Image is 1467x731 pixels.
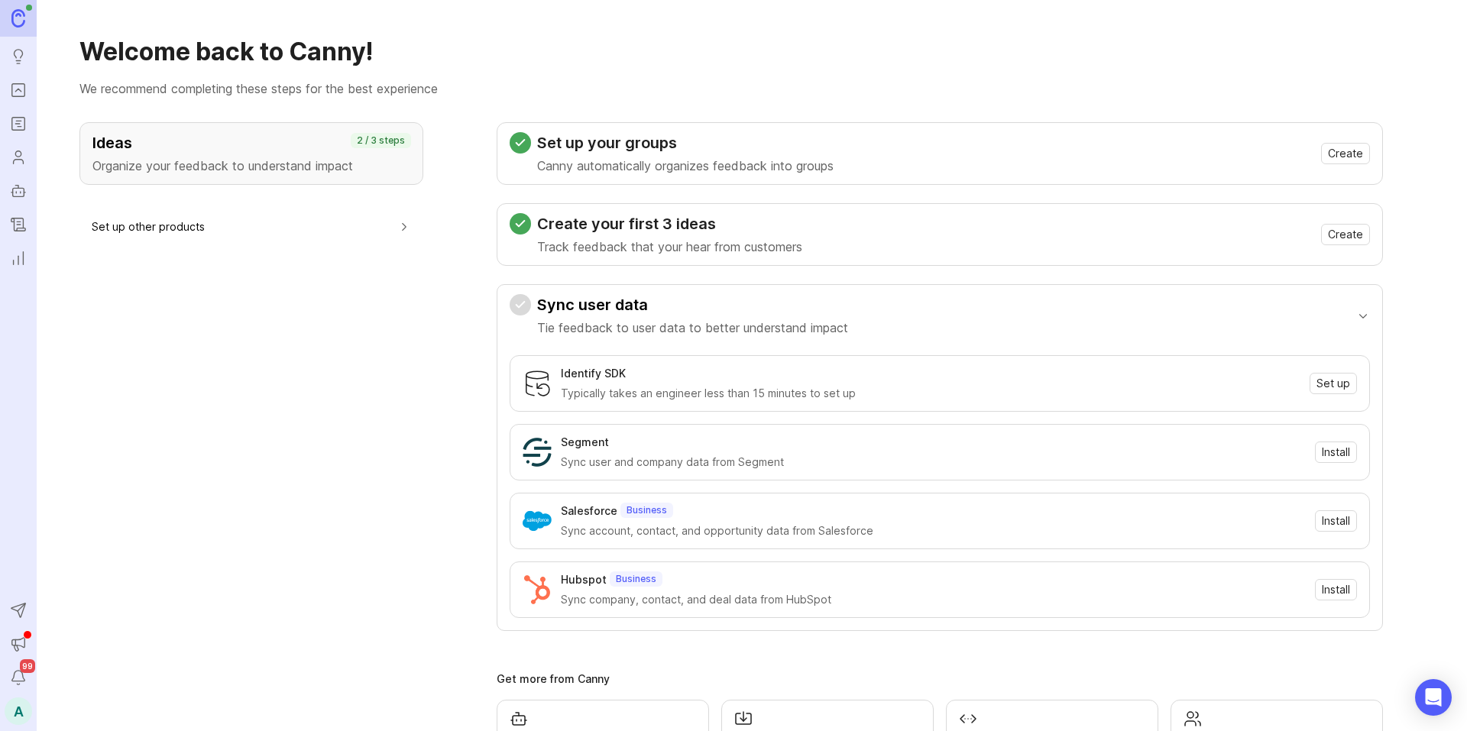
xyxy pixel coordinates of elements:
[1315,442,1357,463] button: Install
[5,211,32,238] a: Changelog
[20,659,35,673] span: 99
[616,573,656,585] p: Business
[79,79,1424,98] p: We recommend completing these steps for the best experience
[79,37,1424,67] h1: Welcome back to Canny!
[1322,513,1350,529] span: Install
[537,294,848,315] h3: Sync user data
[357,134,405,147] p: 2 / 3 steps
[5,76,32,104] a: Portal
[561,591,1306,608] div: Sync company, contact, and deal data from HubSpot
[5,697,32,725] button: A
[561,503,617,519] div: Salesforce
[537,319,848,337] p: Tie feedback to user data to better understand impact
[1328,227,1363,242] span: Create
[1322,445,1350,460] span: Install
[92,209,411,244] button: Set up other products
[523,438,552,467] img: Segment
[5,43,32,70] a: Ideas
[92,157,410,175] p: Organize your feedback to understand impact
[1315,579,1357,600] button: Install
[92,132,410,154] h3: Ideas
[561,522,1306,539] div: Sync account, contact, and opportunity data from Salesforce
[1315,510,1357,532] button: Install
[1310,373,1357,394] button: Set up
[523,369,552,398] img: Identify SDK
[5,244,32,272] a: Reporting
[627,504,667,516] p: Business
[561,434,609,451] div: Segment
[510,346,1370,630] div: Sync user dataTie feedback to user data to better understand impact
[5,110,32,137] a: Roadmaps
[5,630,32,658] button: Announcements
[523,506,552,535] img: Salesforce
[1316,376,1350,391] span: Set up
[537,132,834,154] h3: Set up your groups
[1328,146,1363,161] span: Create
[5,664,32,691] button: Notifications
[79,122,423,185] button: IdeasOrganize your feedback to understand impact2 / 3 steps
[561,454,1306,471] div: Sync user and company data from Segment
[1322,582,1350,597] span: Install
[523,575,552,604] img: Hubspot
[497,674,1383,684] div: Get more from Canny
[11,9,25,27] img: Canny Home
[537,238,802,256] p: Track feedback that your hear from customers
[1321,143,1370,164] button: Create
[5,177,32,205] a: Autopilot
[1321,224,1370,245] button: Create
[561,385,1300,402] div: Typically takes an engineer less than 15 minutes to set up
[510,285,1370,346] button: Sync user dataTie feedback to user data to better understand impact
[561,365,626,382] div: Identify SDK
[537,157,834,175] p: Canny automatically organizes feedback into groups
[561,571,607,588] div: Hubspot
[1415,679,1452,716] div: Open Intercom Messenger
[5,597,32,624] button: Send to Autopilot
[5,144,32,171] a: Users
[537,213,802,235] h3: Create your first 3 ideas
